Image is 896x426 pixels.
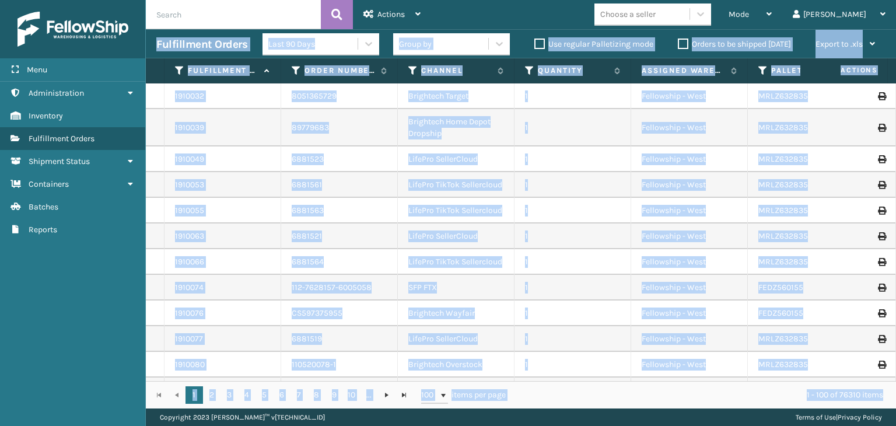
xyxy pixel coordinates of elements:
a: 1910077 [175,333,203,345]
td: 1 [514,275,631,301]
td: 1 [514,83,631,109]
i: Print Label [878,155,885,163]
span: Containers [29,179,69,189]
td: 109018284101281 [281,378,398,403]
div: 1 - 100 of 76310 items [522,389,883,401]
td: MRLZ632835 [748,83,864,109]
a: 5 [256,386,273,404]
a: 7 [290,386,308,404]
a: 1910049 [175,153,204,165]
a: Privacy Policy [838,413,882,421]
td: Fellowship - West [631,249,748,275]
a: 1910074 [175,282,204,294]
i: Print Label [878,181,885,189]
td: 6881564 [281,249,398,275]
a: 1910055 [175,205,204,217]
span: Go to the last page [400,390,409,400]
span: Actions [377,9,405,19]
i: Print Label [878,92,885,100]
td: LifePro SellerCloud [398,146,514,172]
label: Fulfillment Order Id [188,65,258,76]
td: Fellowship - West [631,275,748,301]
td: Brightech Overstock [398,352,514,378]
td: LifePro SellerCloud [398,224,514,249]
td: 110520078-1 [281,352,398,378]
p: Copyright 2023 [PERSON_NAME]™ v [TECHNICAL_ID] [160,408,325,426]
td: Fellowship - West [631,146,748,172]
i: Print Label [878,284,885,292]
td: Brightech Wayfair [398,301,514,326]
td: Fellowship - West [631,352,748,378]
label: Orders to be shipped [DATE] [678,39,791,49]
div: Last 90 Days [268,38,359,50]
div: Group by [399,38,432,50]
td: LifePro TikTok Sellercloud [398,249,514,275]
td: 89779683 [281,109,398,146]
td: 1 [514,378,631,403]
td: Fellowship - West [631,378,748,403]
td: MRLZ632835 [748,352,864,378]
td: 6881563 [281,198,398,224]
i: Print Label [878,361,885,369]
a: 1910063 [175,231,204,242]
label: Quantity [538,65,608,76]
td: 1 [514,146,631,172]
span: Mode [729,9,749,19]
td: Fellowship - West [631,172,748,198]
div: Choose a seller [600,8,656,20]
td: CS597375955 [281,301,398,326]
td: MRLZ632835 [748,146,864,172]
label: Use regular Palletizing mode [534,39,653,49]
a: 1910032 [175,90,204,102]
td: LifePro SellerCloud [398,326,514,352]
i: Print Label [878,258,885,266]
a: 4 [238,386,256,404]
td: FEDZ560155 [748,378,864,403]
span: Go to the next page [382,390,391,400]
td: Brightech- Walmart [398,378,514,403]
a: Go to the next page [378,386,395,404]
a: Terms of Use [796,413,836,421]
td: 6881561 [281,172,398,198]
td: MRLZ632835 [748,172,864,198]
td: MRLZ632835 [748,326,864,352]
td: Fellowship - West [631,83,748,109]
td: Fellowship - West [631,224,748,249]
td: 1 [514,352,631,378]
div: | [796,408,882,426]
i: Print Label [878,335,885,343]
td: LifePro TikTok Sellercloud [398,172,514,198]
span: Inventory [29,111,63,121]
span: Administration [29,88,84,98]
a: 8 [308,386,325,404]
td: Fellowship - West [631,109,748,146]
td: FEDZ560155 [748,275,864,301]
td: MRLZ632835 [748,224,864,249]
span: Batches [29,202,58,212]
td: Brightech Home Depot Dropship [398,109,514,146]
a: 1910080 [175,359,205,371]
span: Actions [804,61,885,80]
td: FEDZ560155 [748,301,864,326]
td: MRLZ632835 [748,198,864,224]
label: Order Number [304,65,375,76]
img: logo [17,12,128,47]
a: 2 [203,386,220,404]
a: 6 [273,386,290,404]
td: MRLZ632835 [748,109,864,146]
a: 1910053 [175,179,204,191]
td: 1 [514,326,631,352]
span: Shipment Status [29,156,90,166]
td: 8051365729 [281,83,398,109]
td: 112-7628157-6005058 [281,275,398,301]
td: Fellowship - West [631,326,748,352]
a: 10 [343,386,360,404]
h3: Fulfillment Orders [156,37,247,51]
label: Pallet Name [771,65,842,76]
td: MRLZ632835 [748,249,864,275]
a: ... [360,386,378,404]
td: Fellowship - West [631,301,748,326]
td: 1 [514,172,631,198]
a: Go to the last page [395,386,413,404]
td: 6881519 [281,326,398,352]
